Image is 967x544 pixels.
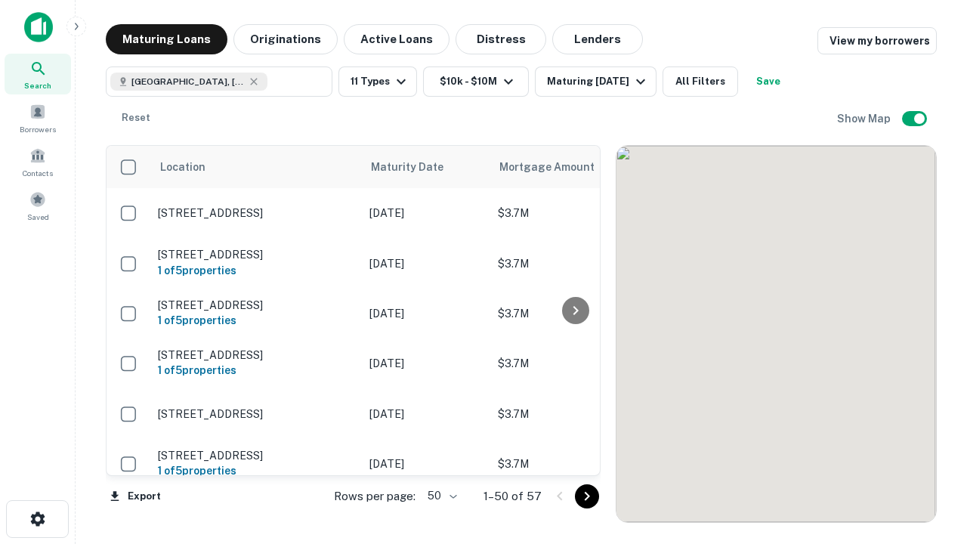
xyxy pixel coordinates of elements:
p: [DATE] [369,205,483,221]
span: [GEOGRAPHIC_DATA], [GEOGRAPHIC_DATA] [131,75,245,88]
button: Maturing [DATE] [535,66,657,97]
a: Borrowers [5,97,71,138]
h6: 1 of 5 properties [158,462,354,479]
iframe: Chat Widget [891,375,967,447]
p: 1–50 of 57 [483,487,542,505]
button: Reset [112,103,160,133]
th: Maturity Date [362,146,490,188]
p: [STREET_ADDRESS] [158,206,354,220]
button: Save your search to get updates of matches that match your search criteria. [744,66,792,97]
img: capitalize-icon.png [24,12,53,42]
button: Distress [456,24,546,54]
p: [DATE] [369,255,483,272]
p: [STREET_ADDRESS] [158,248,354,261]
div: Maturing [DATE] [547,73,650,91]
h6: 1 of 5 properties [158,262,354,279]
p: [STREET_ADDRESS] [158,449,354,462]
a: View my borrowers [817,27,937,54]
p: $3.7M [498,205,649,221]
p: Rows per page: [334,487,416,505]
a: Contacts [5,141,71,182]
button: Maturing Loans [106,24,227,54]
button: $10k - $10M [423,66,529,97]
h6: Show Map [837,110,893,127]
p: [DATE] [369,456,483,472]
span: Location [159,158,205,176]
th: Location [150,146,362,188]
p: $3.7M [498,305,649,322]
span: Borrowers [20,123,56,135]
div: 0 0 [616,146,936,522]
h6: 1 of 5 properties [158,362,354,379]
span: Maturity Date [371,158,463,176]
span: Mortgage Amount [499,158,614,176]
h6: 1 of 5 properties [158,312,354,329]
p: [DATE] [369,305,483,322]
button: Export [106,485,165,508]
p: $3.7M [498,355,649,372]
p: [STREET_ADDRESS] [158,348,354,362]
button: Go to next page [575,484,599,508]
p: [DATE] [369,355,483,372]
p: [STREET_ADDRESS] [158,298,354,312]
button: Originations [233,24,338,54]
a: Saved [5,185,71,226]
p: [DATE] [369,406,483,422]
th: Mortgage Amount [490,146,657,188]
span: Saved [27,211,49,223]
button: Active Loans [344,24,450,54]
p: $3.7M [498,456,649,472]
button: Lenders [552,24,643,54]
p: $3.7M [498,406,649,422]
button: All Filters [663,66,738,97]
p: $3.7M [498,255,649,272]
span: Search [24,79,51,91]
a: Search [5,54,71,94]
span: Contacts [23,167,53,179]
p: [STREET_ADDRESS] [158,407,354,421]
div: 50 [422,485,459,507]
button: 11 Types [338,66,417,97]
